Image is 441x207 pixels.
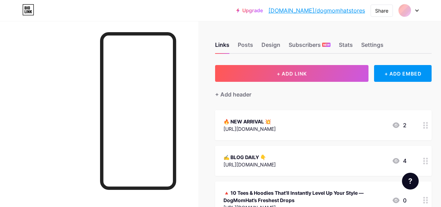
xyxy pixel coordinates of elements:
[223,118,276,125] div: 🔥 NEW ARRIVAL 💥
[268,6,365,15] a: [DOMAIN_NAME]/dogmomhatstores
[223,125,276,133] div: [URL][DOMAIN_NAME]
[277,71,307,77] span: + ADD LINK
[374,65,432,82] div: + ADD EMBED
[392,157,406,165] div: 4
[223,189,386,204] div: 🔺 10 Tees & Hoodies That’ll Instantly Level Up Your Style — DogMomHat’s Freshest Drops
[289,41,330,53] div: Subscribers
[236,8,263,13] a: Upgrade
[375,7,388,14] div: Share
[238,41,253,53] div: Posts
[392,196,406,205] div: 0
[339,41,353,53] div: Stats
[392,121,406,129] div: 2
[223,161,276,168] div: [URL][DOMAIN_NAME]
[223,154,276,161] div: ✍ BLOG DAILY 👇
[323,43,330,47] span: NEW
[215,90,251,99] div: + Add header
[261,41,280,53] div: Design
[215,65,368,82] button: + ADD LINK
[361,41,383,53] div: Settings
[215,41,229,53] div: Links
